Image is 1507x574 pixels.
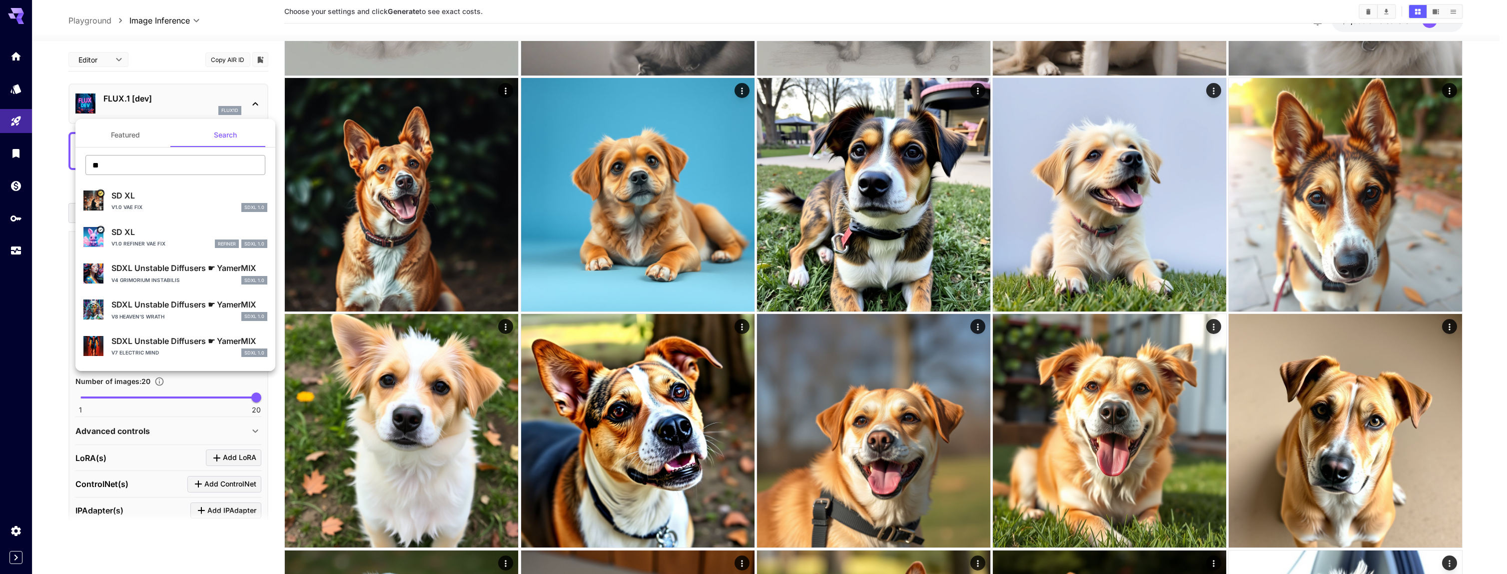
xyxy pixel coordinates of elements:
[83,294,267,325] div: SDXL Unstable Diffusers ☛ YamerMIXV8 HEAVEN'S WRATHSDXL 1.0
[218,240,236,247] p: refiner
[175,123,275,147] button: Search
[111,298,267,310] p: SDXL Unstable Diffusers ☛ YamerMIX
[96,189,104,197] button: Certified Model – Vetted for best performance and includes a commercial license.
[96,225,104,233] button: Verified working
[111,335,267,347] p: SDXL Unstable Diffusers ☛ YamerMIX
[111,313,164,320] p: V8 HEAVEN'S WRATH
[244,349,264,356] p: SDXL 1.0
[111,203,142,211] p: v1.0 VAE fix
[244,204,264,211] p: SDXL 1.0
[83,185,267,216] div: Certified Model – Vetted for best performance and includes a commercial license.SD XLv1.0 VAE fix...
[111,276,180,284] p: V4 Grimorium Instabilis
[83,331,267,361] div: SDXL Unstable Diffusers ☛ YamerMIXV7 Electric MindSDXL 1.0
[111,349,159,356] p: V7 Electric Mind
[111,226,267,238] p: SD XL
[244,240,264,247] p: SDXL 1.0
[75,123,175,147] button: Featured
[111,240,165,247] p: v1.0 Refiner VAE fix
[111,189,267,201] p: SD XL
[244,313,264,320] p: SDXL 1.0
[244,277,264,284] p: SDXL 1.0
[83,258,267,288] div: SDXL Unstable Diffusers ☛ YamerMIXV4 Grimorium InstabilisSDXL 1.0
[83,222,267,252] div: Verified workingSD XLv1.0 Refiner VAE fixrefinerSDXL 1.0
[111,262,267,274] p: SDXL Unstable Diffusers ☛ YamerMIX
